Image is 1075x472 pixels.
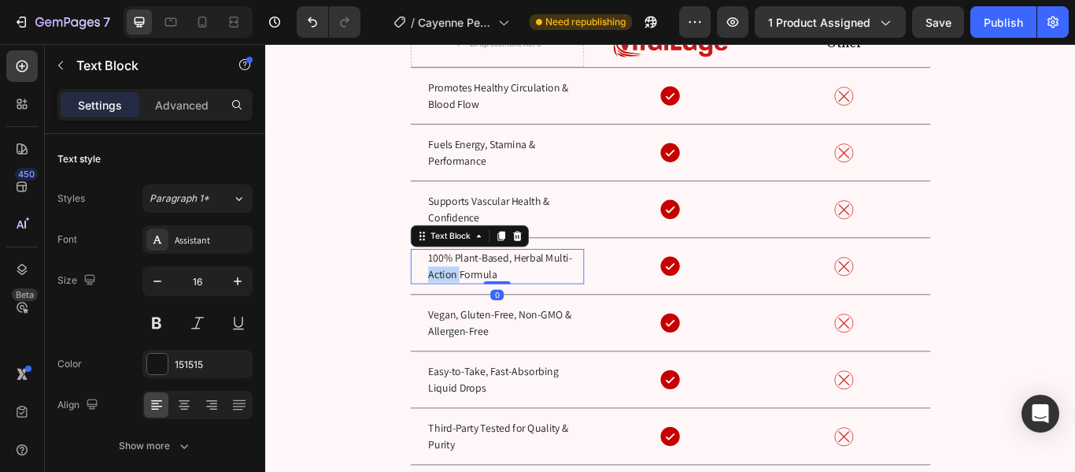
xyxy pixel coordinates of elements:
div: Size [57,270,99,292]
button: 1 product assigned [755,6,906,38]
div: Beta [12,288,38,301]
div: Font [57,232,77,247]
div: Text style [57,152,101,166]
div: Publish [984,14,1023,31]
span: Paragraph 1* [150,191,209,206]
p: Settings [78,97,122,113]
span: Save [925,16,951,29]
p: Advanced [155,97,209,113]
button: 7 [6,6,117,38]
p: 7 [103,13,110,32]
button: Show more [57,432,253,460]
p: Text Block [76,56,210,75]
div: Color [57,357,82,371]
div: Assistant [175,233,249,247]
div: 151515 [175,358,249,372]
span: Cayenne Pepper Drops [418,14,492,31]
div: Undo/Redo [297,6,360,38]
span: / [411,14,415,31]
div: 450 [15,168,38,180]
span: Need republishing [545,15,626,29]
div: Styles [57,191,85,206]
button: Paragraph 1* [142,184,253,213]
div: Show more [119,438,192,454]
button: Save [912,6,964,38]
button: Publish [970,6,1036,38]
div: Align [57,395,102,416]
div: Open Intercom Messenger [1021,395,1059,433]
iframe: Design area [265,44,1075,472]
span: 1 product assigned [768,14,870,31]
